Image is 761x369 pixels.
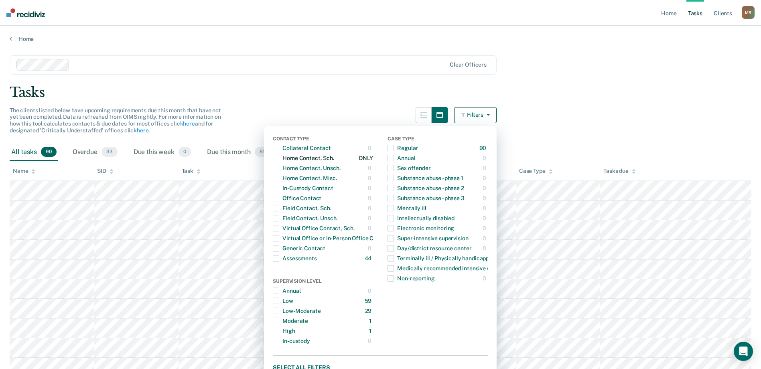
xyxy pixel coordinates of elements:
[368,242,373,255] div: 0
[6,8,45,17] img: Recidiviz
[368,192,373,205] div: 0
[273,222,354,235] div: Virtual Office Contact, Sch.
[483,162,488,174] div: 0
[388,222,454,235] div: Electronic monitoring
[388,242,471,255] div: Day/district resource center
[273,152,334,164] div: Home Contact, Sch.
[368,222,373,235] div: 0
[273,232,391,245] div: Virtual Office or In-Person Office Contact
[450,61,487,68] div: Clear officers
[41,147,57,157] span: 90
[368,284,373,297] div: 0
[369,314,373,327] div: 1
[71,144,119,161] div: Overdue33
[388,182,464,195] div: Substance abuse - phase 2
[255,147,270,157] span: 51
[273,192,321,205] div: Office Contact
[742,6,755,19] div: M R
[734,342,753,361] div: Open Intercom Messenger
[742,6,755,19] button: MR
[388,172,463,184] div: Substance abuse - phase 1
[388,272,434,285] div: Non-reporting
[273,284,300,297] div: Annual
[454,107,497,123] button: Filters
[368,202,373,215] div: 0
[483,152,488,164] div: 0
[132,144,193,161] div: Due this week0
[368,212,373,225] div: 0
[483,202,488,215] div: 0
[388,202,426,215] div: Mentally ill
[479,142,488,154] div: 90
[10,35,751,43] a: Home
[101,147,118,157] span: 33
[388,142,418,154] div: Regular
[388,152,415,164] div: Annual
[273,278,373,286] div: Supervision Level
[368,162,373,174] div: 0
[273,304,321,317] div: Low-Moderate
[10,84,751,101] div: Tasks
[359,152,373,164] div: ONLY
[483,182,488,195] div: 0
[369,324,373,337] div: 1
[388,192,465,205] div: Substance abuse - phase 3
[388,136,488,143] div: Case Type
[483,192,488,205] div: 0
[97,168,114,174] div: SID
[388,212,455,225] div: Intellectually disabled
[483,222,488,235] div: 0
[273,182,333,195] div: In-Custody Contact
[483,212,488,225] div: 0
[182,168,201,174] div: Task
[205,144,271,161] div: Due this month51
[10,144,58,161] div: All tasks90
[273,314,308,327] div: Moderate
[273,136,373,143] div: Contact Type
[13,168,35,174] div: Name
[273,172,337,184] div: Home Contact, Misc.
[603,168,636,174] div: Tasks due
[273,294,293,307] div: Low
[273,212,337,225] div: Field Contact, Unsch.
[183,120,195,127] a: here
[365,304,373,317] div: 29
[388,232,468,245] div: Super-intensive supervision
[179,147,191,157] span: 0
[273,324,295,337] div: High
[388,162,430,174] div: Sex offender
[388,262,516,275] div: Medically recommended intensive supervision
[365,294,373,307] div: 59
[10,107,221,134] span: The clients listed below have upcoming requirements due this month that have not yet been complet...
[273,162,340,174] div: Home Contact, Unsch.
[368,182,373,195] div: 0
[273,142,331,154] div: Collateral Contact
[273,202,331,215] div: Field Contact, Sch.
[368,142,373,154] div: 0
[519,168,553,174] div: Case Type
[483,242,488,255] div: 0
[365,252,373,265] div: 44
[388,252,495,265] div: Terminally ill / Physically handicapped
[368,172,373,184] div: 0
[273,242,325,255] div: Generic Contact
[483,272,488,285] div: 0
[483,172,488,184] div: 0
[273,252,317,265] div: Assessments
[483,232,488,245] div: 0
[137,127,148,134] a: here
[368,335,373,347] div: 0
[273,335,310,347] div: In-custody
